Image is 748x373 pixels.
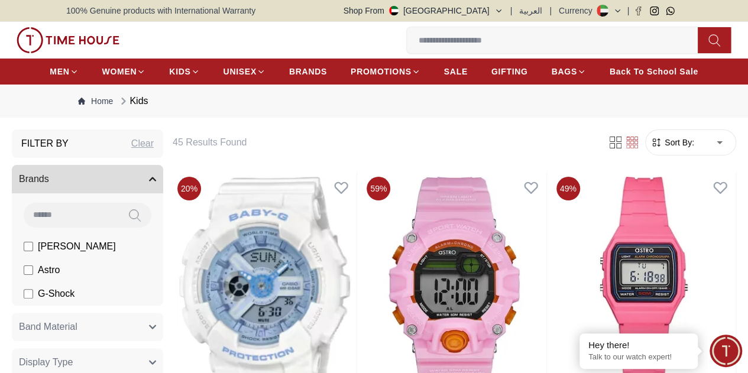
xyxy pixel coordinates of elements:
[559,5,597,17] div: Currency
[24,242,33,251] input: [PERSON_NAME]
[710,335,742,367] div: Chat Widget
[19,320,77,334] span: Band Material
[38,287,75,301] span: G-Shock
[66,5,255,17] span: 100% Genuine products with International Warranty
[38,263,60,277] span: Astro
[491,66,528,77] span: GIFTING
[444,61,468,82] a: SALE
[17,27,119,53] img: ...
[351,66,412,77] span: PROMOTIONS
[519,5,542,17] button: العربية
[289,66,327,77] span: BRANDS
[627,5,629,17] span: |
[24,265,33,275] input: Astro
[21,137,69,151] h3: Filter By
[50,66,69,77] span: MEN
[78,95,113,107] a: Home
[169,61,199,82] a: KIDS
[662,137,694,148] span: Sort By:
[610,66,698,77] span: Back To School Sale
[444,66,468,77] span: SALE
[588,339,689,351] div: Hey there!
[102,66,137,77] span: WOMEN
[634,7,643,15] a: Facebook
[118,94,148,108] div: Kids
[610,61,698,82] a: Back To School Sale
[177,177,201,200] span: 20 %
[551,66,577,77] span: BAGS
[549,5,552,17] span: |
[224,66,257,77] span: UNISEX
[650,7,659,15] a: Instagram
[169,66,190,77] span: KIDS
[666,7,675,15] a: Whatsapp
[491,61,528,82] a: GIFTING
[344,5,503,17] button: Shop From[GEOGRAPHIC_DATA]
[389,6,399,15] img: United Arab Emirates
[351,61,420,82] a: PROMOTIONS
[19,355,73,369] span: Display Type
[556,177,580,200] span: 49 %
[12,313,163,341] button: Band Material
[367,177,390,200] span: 59 %
[50,61,78,82] a: MEN
[38,239,116,254] span: [PERSON_NAME]
[510,5,513,17] span: |
[66,85,682,118] nav: Breadcrumb
[102,61,146,82] a: WOMEN
[224,61,265,82] a: UNISEX
[551,61,585,82] a: BAGS
[131,137,154,151] div: Clear
[12,165,163,193] button: Brands
[24,289,33,299] input: G-Shock
[289,61,327,82] a: BRANDS
[588,352,689,362] p: Talk to our watch expert!
[19,172,49,186] span: Brands
[173,135,593,150] h6: 45 Results Found
[650,137,694,148] button: Sort By:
